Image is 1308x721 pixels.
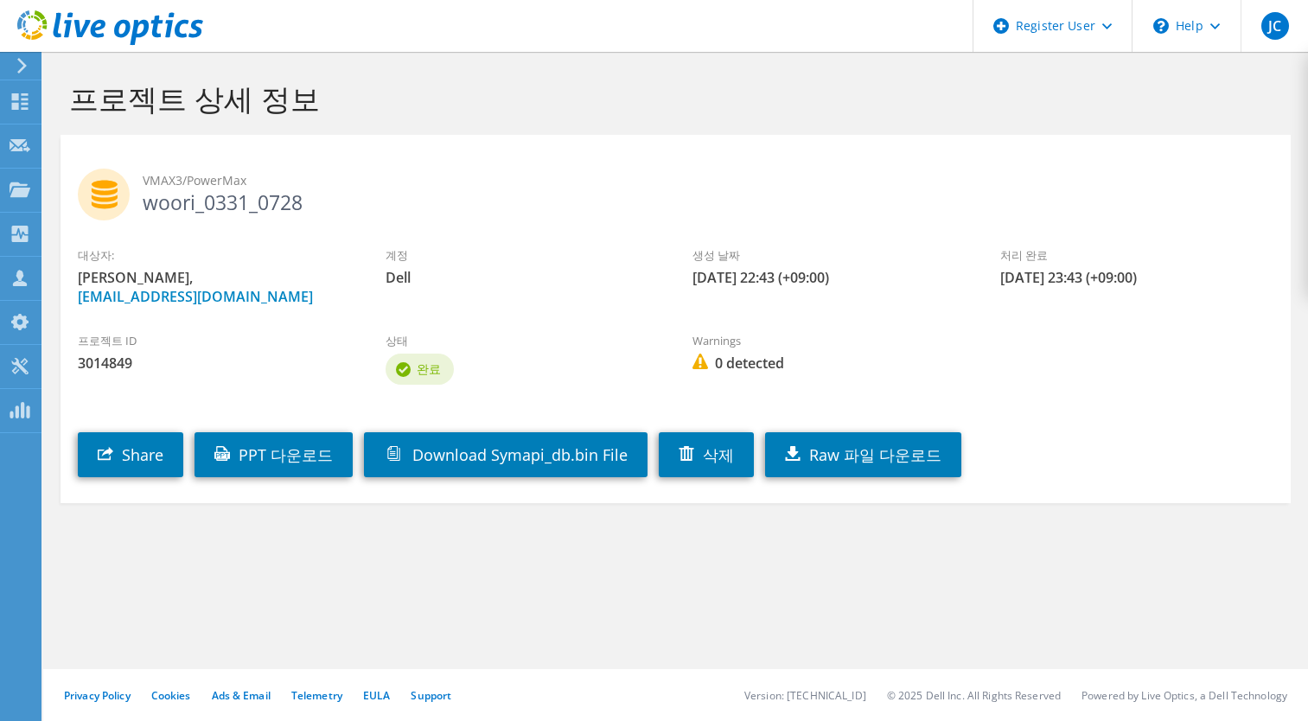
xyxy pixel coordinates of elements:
[386,268,659,287] span: Dell
[212,688,271,703] a: Ads & Email
[692,354,966,373] span: 0 detected
[1000,268,1273,287] span: [DATE] 23:43 (+09:00)
[195,432,353,477] a: PPT 다운로드
[692,268,966,287] span: [DATE] 22:43 (+09:00)
[1081,688,1287,703] li: Powered by Live Optics, a Dell Technology
[64,688,131,703] a: Privacy Policy
[417,360,441,377] span: 완료
[69,80,1273,117] h1: 프로젝트 상세 정보
[78,432,183,477] a: Share
[78,287,313,306] a: [EMAIL_ADDRESS][DOMAIN_NAME]
[78,268,351,306] span: [PERSON_NAME],
[386,332,659,349] label: 상태
[692,332,966,349] label: Warnings
[143,171,1273,190] span: VMAX3/PowerMax
[744,688,866,703] li: Version: [TECHNICAL_ID]
[765,432,961,477] a: Raw 파일 다운로드
[1261,12,1289,40] span: JC
[692,246,966,264] label: 생성 날짜
[151,688,191,703] a: Cookies
[1000,246,1273,264] label: 처리 완료
[78,169,1273,212] h2: woori_0331_0728
[1153,18,1169,34] svg: \n
[291,688,342,703] a: Telemetry
[78,246,351,264] label: 대상자:
[411,688,451,703] a: Support
[887,688,1061,703] li: © 2025 Dell Inc. All Rights Reserved
[364,432,648,477] a: Download Symapi_db.bin File
[659,432,754,477] a: 삭제
[78,354,351,373] span: 3014849
[386,246,659,264] label: 계정
[78,332,351,349] label: 프로젝트 ID
[363,688,390,703] a: EULA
